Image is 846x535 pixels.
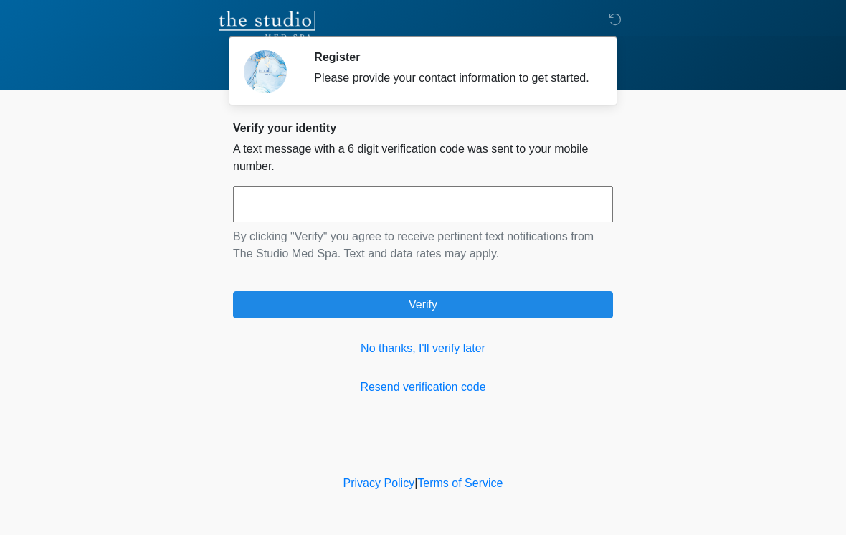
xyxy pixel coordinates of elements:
p: A text message with a 6 digit verification code was sent to your mobile number. [233,141,613,175]
button: Verify [233,291,613,318]
img: Agent Avatar [244,50,287,93]
a: | [414,477,417,489]
div: Please provide your contact information to get started. [314,70,591,87]
img: The Studio Med Spa Logo [219,11,315,39]
h2: Verify your identity [233,121,613,135]
a: Resend verification code [233,379,613,396]
a: No thanks, I'll verify later [233,340,613,357]
p: By clicking "Verify" you agree to receive pertinent text notifications from The Studio Med Spa. T... [233,228,613,262]
a: Privacy Policy [343,477,415,489]
h2: Register [314,50,591,64]
a: Terms of Service [417,477,503,489]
